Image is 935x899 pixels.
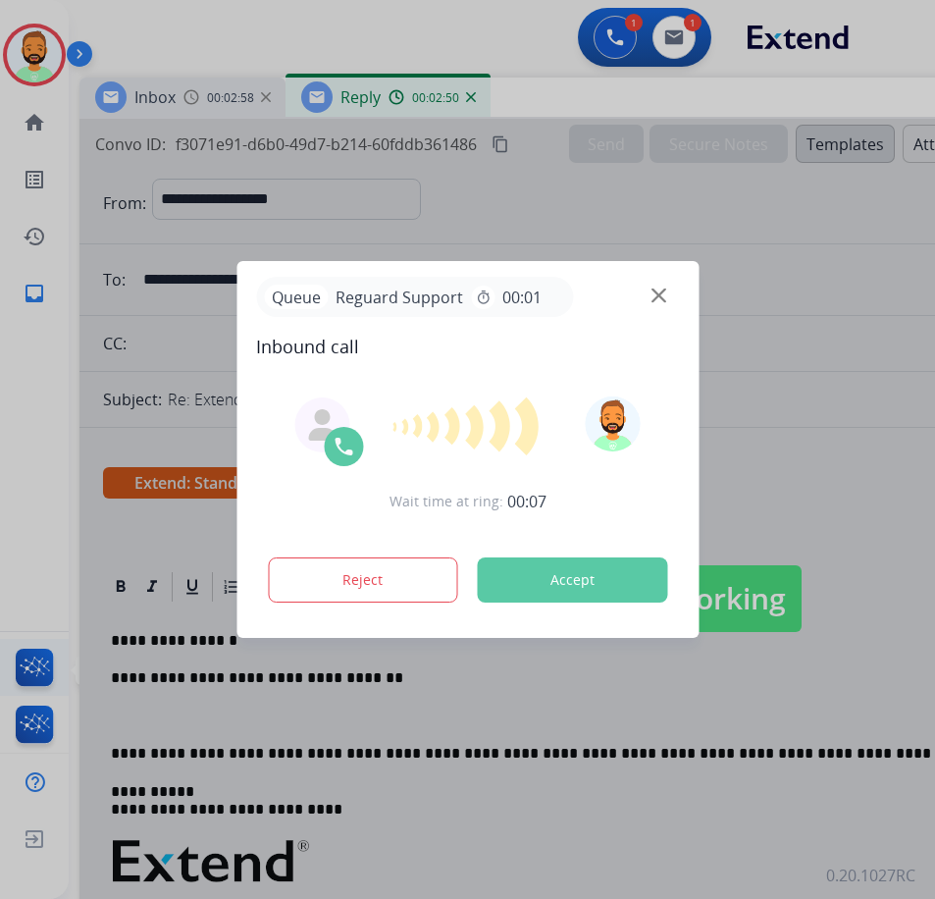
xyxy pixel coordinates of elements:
img: agent-avatar [306,409,338,441]
img: avatar [586,397,641,451]
span: Reguard Support [328,286,471,309]
p: Queue [264,285,328,309]
mat-icon: timer [475,290,491,305]
span: Wait time at ring: [390,492,503,511]
p: 0.20.1027RC [826,864,915,887]
span: 00:07 [507,490,546,513]
img: call-icon [332,435,355,458]
span: 00:01 [502,286,542,309]
span: Inbound call [256,333,679,360]
img: close-button [651,289,666,303]
button: Reject [268,557,458,603]
button: Accept [477,557,667,603]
